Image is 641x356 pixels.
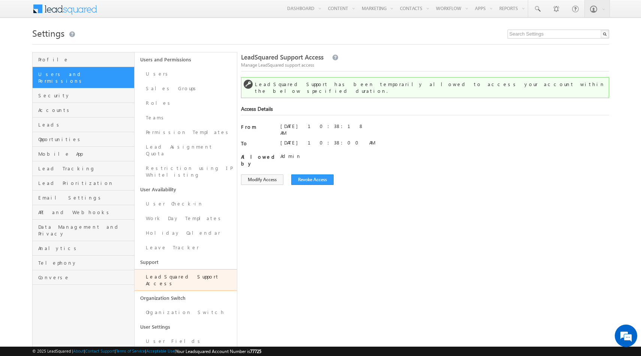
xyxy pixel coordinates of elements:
span: Accounts [38,107,133,113]
span: Users and Permissions [38,71,133,84]
a: Holiday Calendar [135,226,237,240]
div: Access Details [241,106,609,115]
span: Mobile App [38,150,133,157]
a: Users and Permissions [33,67,135,88]
div: [DATE] 10:38:18 AM [280,123,374,136]
a: Accounts [33,103,135,118]
label: From [241,124,271,130]
span: Settings [32,27,64,39]
a: Permission Templates [135,125,237,140]
a: Profile [33,52,135,67]
a: Opportunities [33,132,135,147]
a: Email Settings [33,191,135,205]
a: Lead Assignment Quota [135,140,237,161]
a: Converse [33,270,135,285]
label: Allowed by [241,153,271,167]
a: Mobile App [33,147,135,161]
a: Lead Tracking [33,161,135,176]
a: Roles [135,96,237,110]
a: Contact Support [85,349,115,353]
span: Security [38,92,133,99]
a: Security [33,88,135,103]
a: API and Webhooks [33,205,135,220]
span: © 2025 LeadSquared | | | | | [32,348,261,355]
a: User Fields [135,334,237,349]
a: Users and Permissions [135,52,237,67]
input: Search Settings [508,30,609,39]
a: User Check-in [135,197,237,211]
a: User Settings [135,320,237,334]
span: Lead Tracking [38,165,133,172]
a: Terms of Service [116,349,145,353]
a: Acceptable Use [146,349,175,353]
div: Admin [280,153,374,163]
span: Data Management and Privacy [38,223,133,237]
span: Email Settings [38,194,133,201]
a: Sales Groups [135,81,237,96]
label: To [241,140,271,147]
button: Modify Access [241,174,283,185]
a: User Availability [135,182,237,197]
a: Teams [135,110,237,125]
span: Leads [38,121,133,128]
span: LeadSquared Support has been temporarily allowed to access your account within the below specifie... [255,81,605,94]
a: About [73,349,84,353]
span: Telephony [38,259,133,266]
span: Profile [38,56,133,63]
div: Manage LeadSquared support access [241,61,609,69]
a: Lead Prioritization [33,176,135,191]
a: Leads [33,118,135,132]
span: Opportunities [38,136,133,143]
a: Restriction using IP Whitelisting [135,161,237,182]
span: 77725 [250,349,261,354]
a: Organization Switch [135,305,237,320]
a: Telephony [33,256,135,270]
a: Work Day Templates [135,211,237,226]
a: Leave Tracker [135,240,237,255]
span: Converse [38,274,133,281]
span: Your Leadsquared Account Number is [176,349,261,354]
a: Data Management and Privacy [33,220,135,241]
button: Revoke Access [291,174,334,185]
a: Analytics [33,241,135,256]
span: API and Webhooks [38,209,133,216]
span: Lead Prioritization [38,180,133,186]
a: Organization Switch [135,291,237,305]
div: [DATE] 10:38:00 AM [280,139,375,146]
a: LeadSquared Support Access [135,269,237,291]
a: Users [135,67,237,81]
span: Analytics [38,245,133,252]
span: LeadSquared Support Access [241,53,323,61]
a: Support [135,255,237,269]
